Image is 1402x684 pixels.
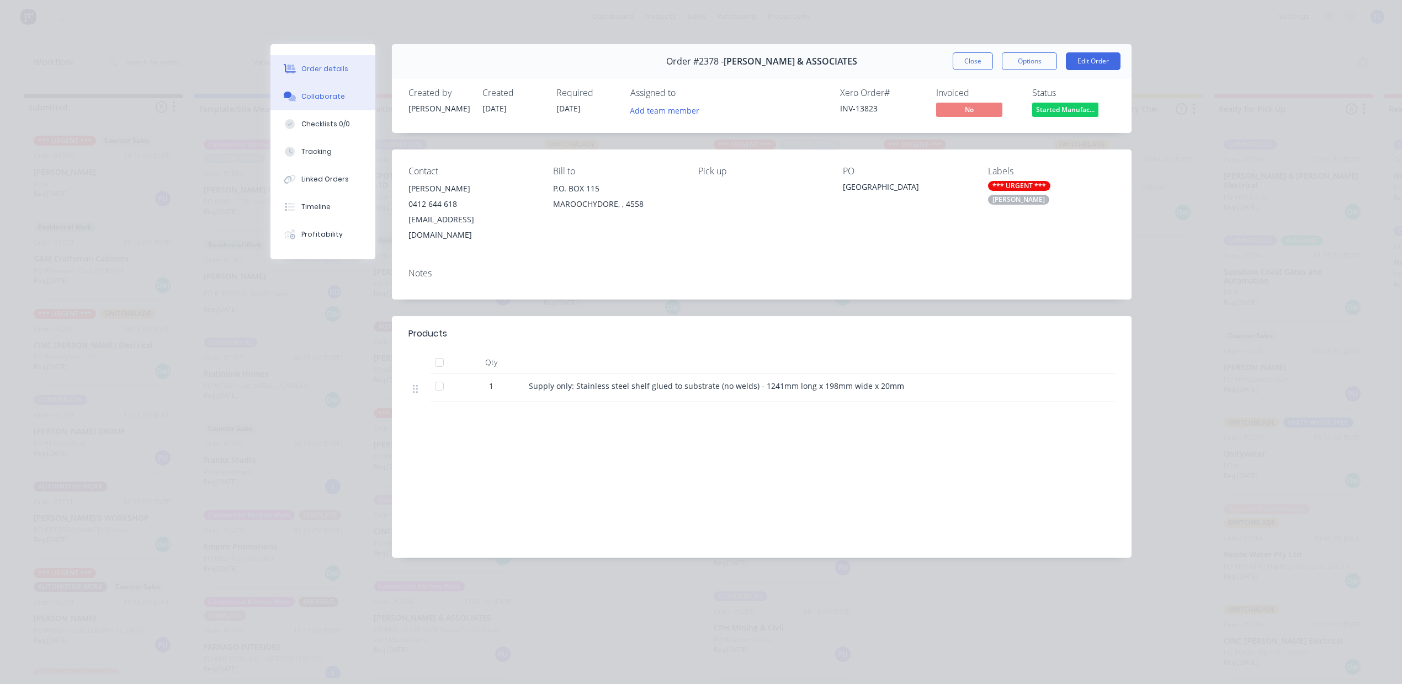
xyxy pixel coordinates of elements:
div: Contact [408,166,535,177]
div: Qty [458,351,524,373]
span: Started Manufac... [1032,103,1098,116]
div: P.O. BOX 115 [553,181,680,196]
span: [DATE] [556,103,581,114]
button: Close [953,52,993,70]
div: Xero Order # [840,88,923,98]
div: INV-13823 [840,103,923,114]
div: [PERSON_NAME]0412 644 618[EMAIL_ADDRESS][DOMAIN_NAME] [408,181,535,243]
div: P.O. BOX 115MAROOCHYDORE, , 4558 [553,181,680,216]
div: Checklists 0/0 [301,119,350,129]
span: Order #2378 - [666,56,724,67]
span: [DATE] [482,103,507,114]
div: Bill to [553,166,680,177]
div: Pick up [698,166,825,177]
div: Created [482,88,543,98]
div: Invoiced [936,88,1019,98]
button: Options [1002,52,1057,70]
div: Profitability [301,229,343,239]
div: Labels [988,166,1115,177]
div: Created by [408,88,469,98]
div: MAROOCHYDORE, , 4558 [553,196,680,212]
span: [PERSON_NAME] & ASSOCIATES [724,56,857,67]
div: Timeline [301,202,331,212]
div: Products [408,327,447,340]
div: Linked Orders [301,174,349,184]
div: [GEOGRAPHIC_DATA] [843,181,970,196]
div: Notes [408,268,1115,279]
button: Linked Orders [270,165,375,193]
div: [PERSON_NAME] [408,103,469,114]
div: Status [1032,88,1115,98]
span: No [936,103,1002,116]
button: Checklists 0/0 [270,110,375,138]
div: [EMAIL_ADDRESS][DOMAIN_NAME] [408,212,535,243]
div: PO [843,166,970,177]
div: Assigned to [630,88,741,98]
button: Collaborate [270,83,375,110]
div: Required [556,88,617,98]
div: [PERSON_NAME] [988,195,1049,205]
span: 1 [489,380,493,392]
button: Tracking [270,138,375,165]
button: Profitability [270,221,375,248]
div: 0412 644 618 [408,196,535,212]
div: [PERSON_NAME] [408,181,535,196]
button: Order details [270,55,375,83]
button: Add team member [624,103,705,117]
button: Edit Order [1066,52,1120,70]
button: Add team member [630,103,705,117]
span: Supply only: Stainless steel shelf glued to substrate (no welds) - 1241mm long x 198mm wide x 20mm [529,381,904,391]
div: Order details [301,64,348,74]
button: Started Manufac... [1032,103,1098,119]
div: Tracking [301,147,332,157]
div: Collaborate [301,92,345,101]
button: Timeline [270,193,375,221]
